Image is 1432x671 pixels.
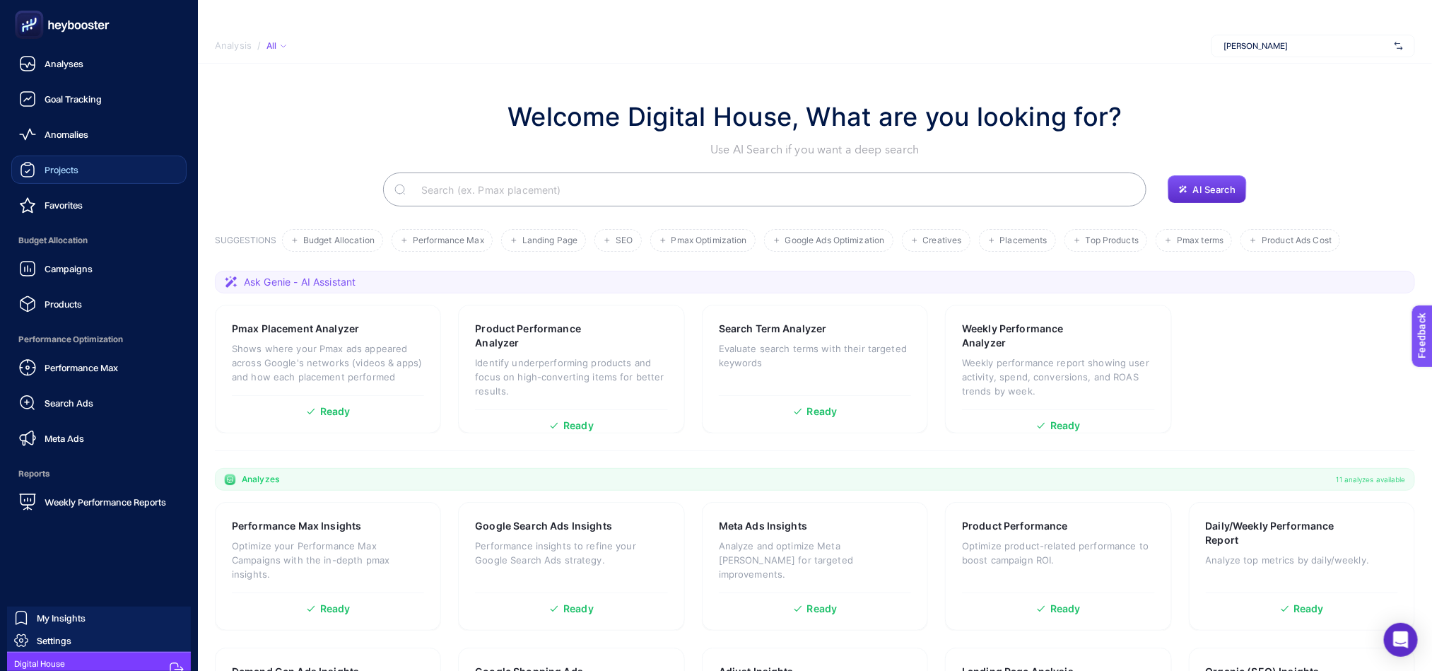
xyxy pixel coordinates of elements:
[11,156,187,184] a: Projects
[563,604,594,614] span: Ready
[1223,40,1389,52] span: [PERSON_NAME]
[785,235,885,246] span: Google Ads Optimization
[7,607,191,629] a: My Insights
[45,263,93,274] span: Campaigns
[11,191,187,219] a: Favorites
[475,322,623,350] h3: Product Performance Analyzer
[11,85,187,113] a: Goal Tracking
[215,305,441,433] a: Pmax Placement AnalyzerShows where your Pmax ads appeared across Google's networks (videos & apps...
[507,98,1122,136] h1: Welcome Digital House, What are you looking for?
[215,502,441,631] a: Performance Max InsightsOptimize your Performance Max Campaigns with the in-depth pmax insights.R...
[232,322,359,336] h3: Pmax Placement Analyzer
[45,362,118,373] span: Performance Max
[702,305,928,433] a: Search Term AnalyzerEvaluate search terms with their targeted keywordsReady
[11,488,187,516] a: Weekly Performance Reports
[475,519,612,533] h3: Google Search Ads Insights
[8,4,54,16] span: Feedback
[507,141,1122,158] p: Use AI Search if you want a deep search
[45,433,84,444] span: Meta Ads
[1384,623,1418,657] div: Open Intercom Messenger
[11,424,187,453] a: Meta Ads
[244,275,356,289] span: Ask Genie - AI Assistant
[11,49,187,78] a: Analyses
[807,604,838,614] span: Ready
[320,604,351,614] span: Ready
[1206,553,1398,567] p: Analyze top metrics by daily/weekly.
[45,129,88,140] span: Anomalies
[232,539,424,581] p: Optimize your Performance Max Campaigns with the in-depth pmax insights.
[1000,235,1047,246] span: Placements
[11,120,187,148] a: Anomalies
[923,235,962,246] span: Creatives
[11,460,187,488] span: Reports
[257,40,261,51] span: /
[7,629,191,652] a: Settings
[413,235,484,246] span: Performance Max
[1206,519,1354,547] h3: Daily/Weekly Performance Report
[1168,175,1247,204] button: AI Search
[616,235,633,246] span: SEO
[11,290,187,318] a: Products
[962,539,1154,567] p: Optimize product-related performance to boost campaign ROI.
[1086,235,1139,246] span: Top Products
[320,407,351,416] span: Ready
[11,354,187,382] a: Performance Max
[45,58,83,69] span: Analyses
[1193,184,1236,195] span: AI Search
[1177,235,1223,246] span: Pmax terms
[945,502,1171,631] a: Product PerformanceOptimize product-related performance to boost campaign ROI.Ready
[215,40,252,52] span: Analysis
[37,612,86,624] span: My Insights
[671,235,747,246] span: Pmax Optimization
[45,93,102,105] span: Goal Tracking
[11,226,187,255] span: Budget Allocation
[1050,421,1081,431] span: Ready
[266,40,286,52] div: All
[1294,604,1325,614] span: Ready
[1050,604,1081,614] span: Ready
[45,397,93,409] span: Search Ads
[45,496,166,508] span: Weekly Performance Reports
[475,356,667,398] p: Identify underperforming products and focus on high-converting items for better results.
[45,164,78,175] span: Projects
[962,322,1109,350] h3: Weekly Performance Analyzer
[14,658,129,670] span: Digital House
[719,539,911,581] p: Analyze and optimize Meta [PERSON_NAME] for targeted improvements.
[232,342,424,384] p: Shows where your Pmax ads appeared across Google's networks (videos & apps) and how each placemen...
[232,519,361,533] h3: Performance Max Insights
[45,199,83,211] span: Favorites
[962,519,1068,533] h3: Product Performance
[475,539,667,567] p: Performance insights to refine your Google Search Ads strategy.
[719,322,827,336] h3: Search Term Analyzer
[410,170,1135,209] input: Search
[1262,235,1332,246] span: Product Ads Cost
[458,305,684,433] a: Product Performance AnalyzerIdentify underperforming products and focus on high-converting items ...
[215,235,276,252] h3: SUGGESTIONS
[45,298,82,310] span: Products
[1395,39,1403,53] img: svg%3e
[702,502,928,631] a: Meta Ads InsightsAnalyze and optimize Meta [PERSON_NAME] for targeted improvements.Ready
[303,235,375,246] span: Budget Allocation
[945,305,1171,433] a: Weekly Performance AnalyzerWeekly performance report showing user activity, spend, conversions, a...
[1337,474,1406,485] span: 11 analyzes available
[242,474,279,485] span: Analyzes
[1189,502,1415,631] a: Daily/Weekly Performance ReportAnalyze top metrics by daily/weekly.Ready
[37,635,71,646] span: Settings
[11,325,187,354] span: Performance Optimization
[962,356,1154,398] p: Weekly performance report showing user activity, spend, conversions, and ROAS trends by week.
[11,255,187,283] a: Campaigns
[11,389,187,417] a: Search Ads
[563,421,594,431] span: Ready
[719,342,911,370] p: Evaluate search terms with their targeted keywords
[807,407,838,416] span: Ready
[458,502,684,631] a: Google Search Ads InsightsPerformance insights to refine your Google Search Ads strategy.Ready
[719,519,807,533] h3: Meta Ads Insights
[522,235,577,246] span: Landing Page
